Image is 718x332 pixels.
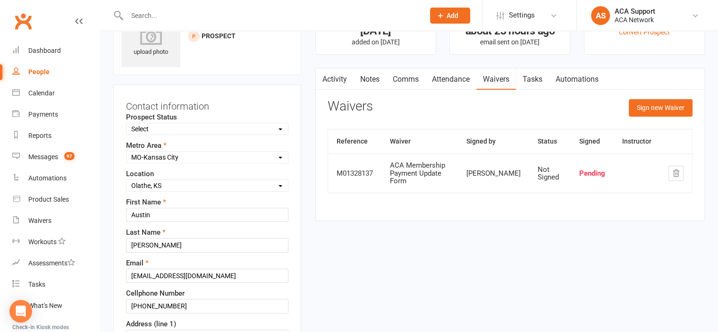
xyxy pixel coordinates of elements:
[202,32,236,40] snap: prospect
[476,68,516,90] a: Waivers
[538,166,562,181] div: Not Signed
[126,257,149,269] label: Email
[28,281,45,288] div: Tasks
[28,153,58,161] div: Messages
[516,68,549,90] a: Tasks
[64,152,75,160] span: 97
[337,170,373,178] div: M01328137
[458,38,561,46] p: email sent on [DATE]
[12,274,100,295] a: Tasks
[126,238,288,252] input: Last Name
[12,231,100,253] a: Workouts
[28,111,58,118] div: Payments
[28,132,51,139] div: Reports
[458,129,529,153] th: Signed by
[549,68,605,90] a: Automations
[126,97,288,111] h3: Contact information
[328,99,373,114] h3: Waivers
[28,259,75,267] div: Assessments
[316,68,354,90] a: Activity
[12,83,100,104] a: Calendar
[121,26,180,57] div: upload photo
[126,288,185,299] label: Cellphone Number
[425,68,476,90] a: Attendance
[9,300,32,323] div: Open Intercom Messenger
[126,196,166,208] label: First Name
[28,238,57,246] div: Workouts
[328,129,381,153] th: Reference
[466,170,521,178] div: [PERSON_NAME]
[28,174,67,182] div: Automations
[386,68,425,90] a: Comms
[447,12,458,19] span: Add
[324,38,427,46] p: added on [DATE]
[529,129,571,153] th: Status
[571,129,614,153] th: Signed
[12,61,100,83] a: People
[12,146,100,168] a: Messages 97
[615,7,655,16] div: ACA Support
[28,217,51,224] div: Waivers
[12,189,100,210] a: Product Sales
[28,47,61,54] div: Dashboard
[126,269,288,283] input: Email
[12,104,100,125] a: Payments
[458,26,561,36] div: about 23 hours ago
[614,129,660,153] th: Instructor
[579,170,605,178] div: Pending
[619,28,670,36] a: Convert Prospect
[354,68,386,90] a: Notes
[509,5,535,26] span: Settings
[126,318,176,330] label: Address (line 1)
[12,210,100,231] a: Waivers
[12,295,100,316] a: What's New
[615,16,655,24] div: ACA Network
[430,8,470,24] button: Add
[28,89,55,97] div: Calendar
[12,125,100,146] a: Reports
[591,6,610,25] div: AS
[12,168,100,189] a: Automations
[12,253,100,274] a: Assessments
[126,208,288,222] input: First Name
[124,9,418,22] input: Search...
[126,299,288,313] input: Cellphone Number
[28,302,62,309] div: What's New
[28,196,69,203] div: Product Sales
[126,227,166,238] label: Last Name
[126,111,177,123] label: Prospect Status
[11,9,35,33] a: Clubworx
[324,26,427,36] div: [DATE]
[28,68,50,76] div: People
[390,162,450,185] div: ACA Membership Payment Update Form
[126,168,154,179] label: Location
[381,129,458,153] th: Waiver
[629,99,693,116] button: Sign new Waiver
[12,40,100,61] a: Dashboard
[126,140,167,151] label: Metro Area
